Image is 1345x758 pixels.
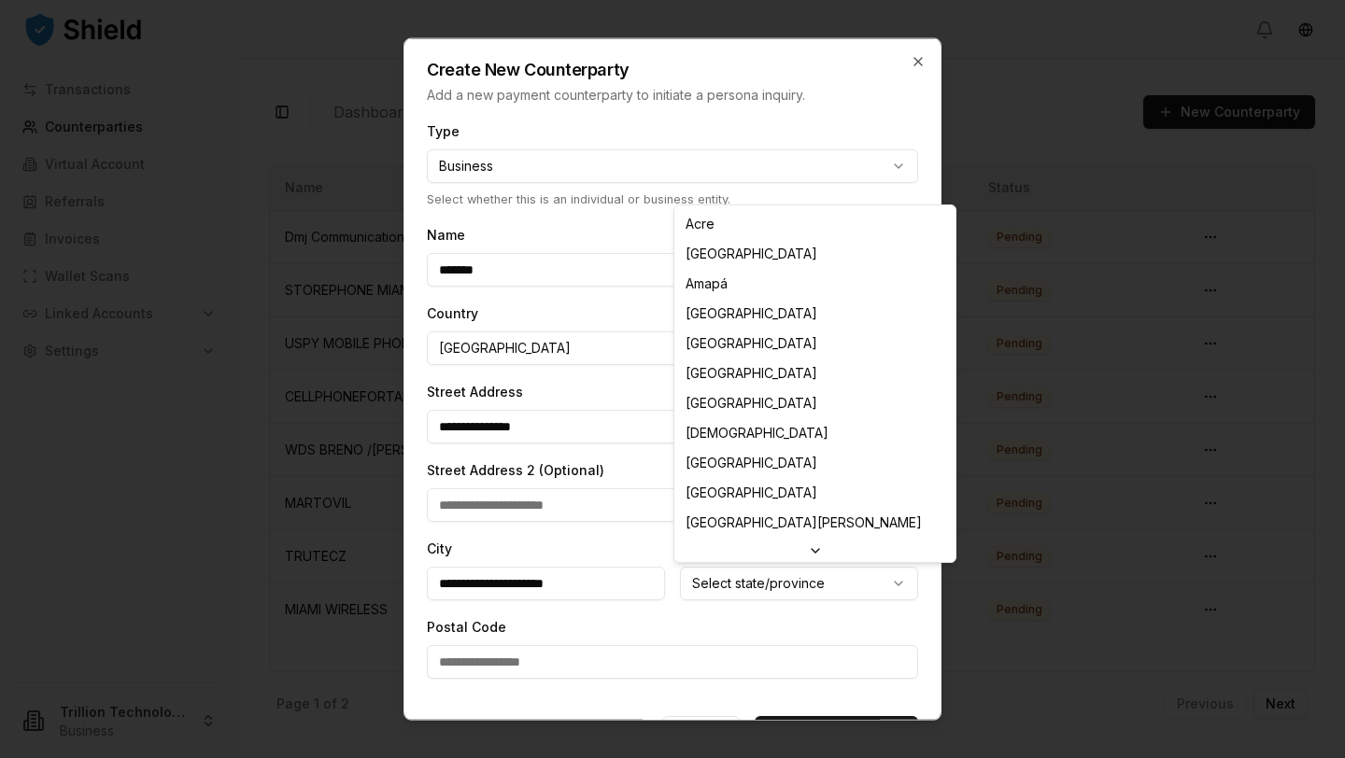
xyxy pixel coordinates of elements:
span: [DEMOGRAPHIC_DATA] [686,424,828,442]
span: Acre [686,215,715,233]
span: [GEOGRAPHIC_DATA] [686,484,817,502]
span: [GEOGRAPHIC_DATA][PERSON_NAME] [686,513,922,532]
span: [GEOGRAPHIC_DATA] [686,245,817,263]
span: [GEOGRAPHIC_DATA] [686,364,817,383]
span: [GEOGRAPHIC_DATA] [686,394,817,413]
span: [GEOGRAPHIC_DATA] [686,454,817,472]
span: [GEOGRAPHIC_DATA] [686,334,817,353]
span: Amapá [686,274,728,293]
span: [GEOGRAPHIC_DATA] [686,304,817,323]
